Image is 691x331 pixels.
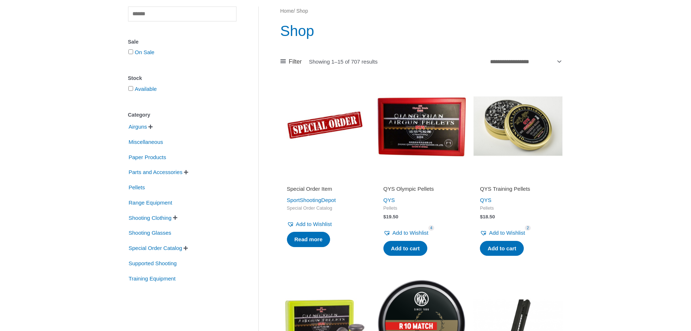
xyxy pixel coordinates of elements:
span: Paper Products [128,151,167,164]
a: Available [135,86,157,92]
span: Pellets [480,205,556,211]
span: Add to Wishlist [489,230,525,236]
nav: Breadcrumb [280,7,563,16]
a: SportShootingDepot [287,197,336,203]
span:  [173,215,177,220]
span: Supported Shooting [128,257,178,270]
h1: Shop [280,21,563,41]
span: $ [383,214,386,219]
a: Special Order Item [287,185,363,195]
a: Add to cart: “QYS Training Pellets” [480,241,524,256]
img: QYS Olympic Pellets [377,81,466,171]
iframe: Customer reviews powered by Trustpilot [480,175,556,184]
span: $ [480,214,483,219]
span: Airguns [128,121,148,133]
div: Stock [128,73,236,84]
a: QYS [383,197,395,203]
a: Pellets [128,184,146,190]
a: Miscellaneous [128,138,164,145]
span:  [184,170,188,175]
a: Range Equipment [128,199,173,205]
span: Range Equipment [128,197,173,209]
p: Showing 1–15 of 707 results [309,59,378,64]
span: Filter [289,56,302,67]
span: Training Equipment [128,273,177,285]
a: Filter [280,56,302,67]
bdi: 18.50 [480,214,495,219]
a: Shooting Glasses [128,229,172,235]
span:  [184,246,188,251]
bdi: 19.50 [383,214,398,219]
a: Add to Wishlist [383,228,428,238]
a: Read more about “Special Order Item” [287,232,330,247]
a: Add to cart: “QYS Olympic Pellets” [383,241,427,256]
a: Add to Wishlist [480,228,525,238]
input: Available [128,86,133,91]
img: Special Order Item [280,81,370,171]
a: Supported Shooting [128,260,178,266]
a: Training Equipment [128,275,177,281]
h2: QYS Olympic Pellets [383,185,460,193]
span:  [148,124,153,129]
span: Add to Wishlist [296,221,332,227]
span: Shooting Glasses [128,227,172,239]
div: Category [128,110,236,120]
a: QYS Training Pellets [480,185,556,195]
span: Pellets [383,205,460,211]
span: Special Order Catalog [287,205,363,211]
h2: QYS Training Pellets [480,185,556,193]
a: Add to Wishlist [287,219,332,229]
iframe: Customer reviews powered by Trustpilot [383,175,460,184]
a: QYS Olympic Pellets [383,185,460,195]
span: Special Order Catalog [128,242,183,254]
div: Sale [128,37,236,47]
span: Pellets [128,181,146,194]
a: Home [280,8,294,14]
a: Special Order Catalog [128,245,183,251]
span: Shooting Clothing [128,212,172,224]
a: Paper Products [128,153,167,160]
span: Add to Wishlist [392,230,428,236]
a: On Sale [135,49,155,55]
span: 2 [525,225,531,231]
span: Parts and Accessories [128,166,183,178]
a: QYS [480,197,491,203]
a: Parts and Accessories [128,169,183,175]
select: Shop order [488,56,563,68]
span: 4 [428,225,434,231]
input: On Sale [128,49,133,54]
span: Miscellaneous [128,136,164,148]
a: Airguns [128,123,148,129]
a: Shooting Clothing [128,214,172,220]
h2: Special Order Item [287,185,363,193]
iframe: Customer reviews powered by Trustpilot [287,175,363,184]
img: QYS Training Pellets [473,81,563,171]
